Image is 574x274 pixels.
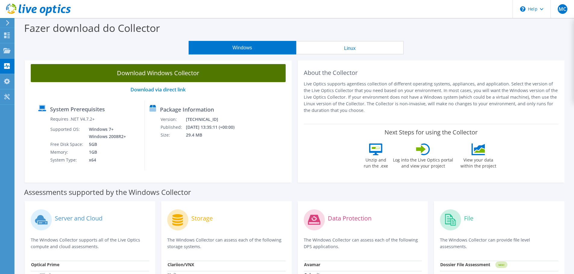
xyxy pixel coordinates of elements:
tspan: NEW! [498,263,504,266]
label: Requires .NET V4.7.2+ [50,116,95,122]
a: Download Windows Collector [31,64,286,82]
td: 5GB [84,140,127,148]
svg: \n [520,6,525,12]
p: The Windows Collector can provide file level assessments. [440,237,558,250]
strong: Optical Prime [31,262,59,267]
td: System Type: [50,156,84,164]
td: Memory: [50,148,84,156]
p: Live Optics supports agentless collection of different operating systems, appliances, and applica... [304,81,559,114]
button: Linux [296,41,404,54]
p: The Windows Collector can assess each of the following DPS applications. [304,237,422,250]
td: Windows 7+ Windows 2008R2+ [84,125,127,140]
label: Unzip and run the .exe [362,155,390,169]
label: Fazer download do Collector [24,21,160,35]
td: x64 [84,156,127,164]
td: [TECHNICAL_ID] [186,115,242,123]
button: Windows [189,41,296,54]
label: Next Steps for using the Collector [384,129,478,136]
strong: Avamar [304,262,320,267]
a: Download via direct link [130,86,186,93]
label: Log into the Live Optics portal and view your project [393,155,453,169]
p: The Windows Collector supports all of the Live Optics compute and cloud assessments. [31,237,149,250]
td: 29.4 MB [186,131,242,139]
span: MC [558,4,567,14]
label: File [464,215,473,221]
td: Version: [160,115,186,123]
label: System Prerequisites [50,106,105,112]
td: Size: [160,131,186,139]
td: 1GB [84,148,127,156]
label: Server and Cloud [55,215,102,221]
td: [DATE] 13:35:11 (+00:00) [186,123,242,131]
p: The Windows Collector can assess each of the following storage systems. [167,237,286,250]
label: Assessments supported by the Windows Collector [24,189,191,195]
td: Free Disk Space: [50,140,84,148]
label: View your data within the project [456,155,500,169]
strong: Dossier File Assessment [440,262,490,267]
label: Storage [191,215,213,221]
label: Data Protection [328,215,372,221]
h2: About the Collector [304,69,559,76]
td: Published: [160,123,186,131]
td: Supported OS: [50,125,84,140]
strong: Clariion/VNX [168,262,194,267]
label: Package Information [160,106,214,112]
